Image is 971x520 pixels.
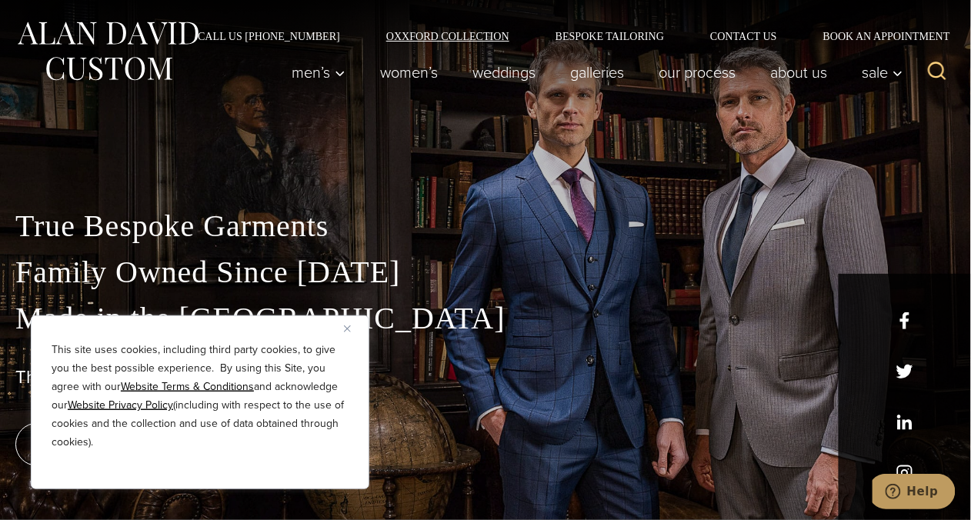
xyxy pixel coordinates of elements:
[52,341,349,452] p: This site uses cookies, including third party cookies, to give you the best possible experience. ...
[15,203,956,342] p: True Bespoke Garments Family Owned Since [DATE] Made in the [GEOGRAPHIC_DATA]
[175,31,363,42] a: Call Us [PHONE_NUMBER]
[363,57,455,88] a: Women’s
[344,325,351,332] img: Close
[275,57,363,88] button: Men’s sub menu toggle
[873,474,956,512] iframe: Opens a widget where you can chat to one of our agents
[15,366,956,388] h1: The Best Custom Suits NYC Has to Offer
[344,319,362,338] button: Close
[455,57,553,88] a: weddings
[121,378,254,395] a: Website Terms & Conditions
[845,57,912,88] button: Sale sub menu toggle
[800,31,956,42] a: Book an Appointment
[532,31,687,42] a: Bespoke Tailoring
[753,57,845,88] a: About Us
[275,57,912,88] nav: Primary Navigation
[363,31,532,42] a: Oxxford Collection
[687,31,800,42] a: Contact Us
[642,57,753,88] a: Our Process
[919,54,956,91] button: View Search Form
[553,57,642,88] a: Galleries
[15,423,231,466] a: book an appointment
[175,31,956,42] nav: Secondary Navigation
[15,17,200,85] img: Alan David Custom
[68,397,173,413] a: Website Privacy Policy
